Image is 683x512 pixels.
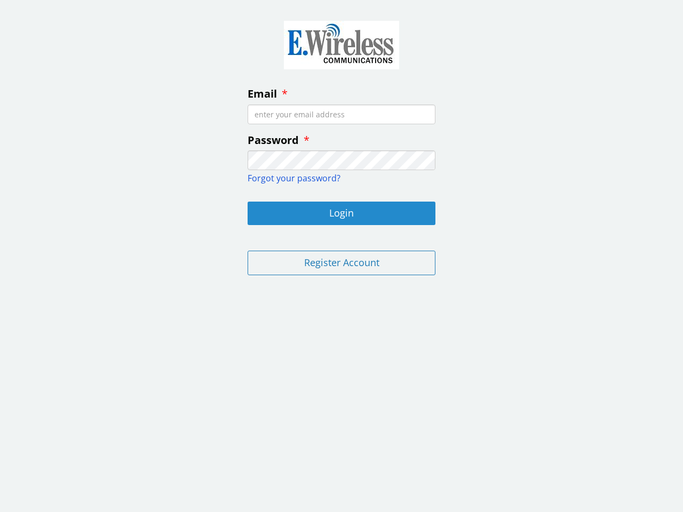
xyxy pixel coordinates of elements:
span: Password [248,133,299,147]
input: enter your email address [248,105,435,124]
a: Forgot your password? [248,172,340,184]
button: Register Account [248,251,435,275]
span: Email [248,86,277,101]
button: Login [248,202,435,225]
